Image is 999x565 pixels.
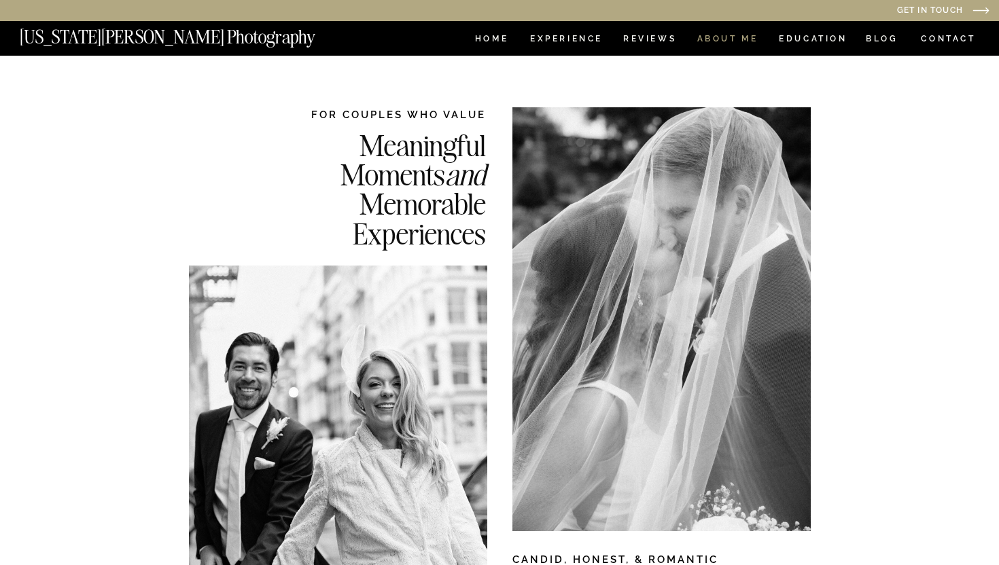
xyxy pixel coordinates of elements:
[20,28,361,39] a: [US_STATE][PERSON_NAME] Photography
[445,156,486,193] i: and
[271,130,486,247] h2: Meaningful Moments Memorable Experiences
[472,35,511,46] a: HOME
[866,35,898,46] a: BLOG
[271,107,486,122] h2: FOR COUPLES WHO VALUE
[623,35,674,46] a: REVIEWS
[920,31,977,46] a: CONTACT
[758,6,963,16] a: Get in Touch
[777,35,849,46] a: EDUCATION
[697,35,758,46] a: ABOUT ME
[530,35,601,46] a: Experience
